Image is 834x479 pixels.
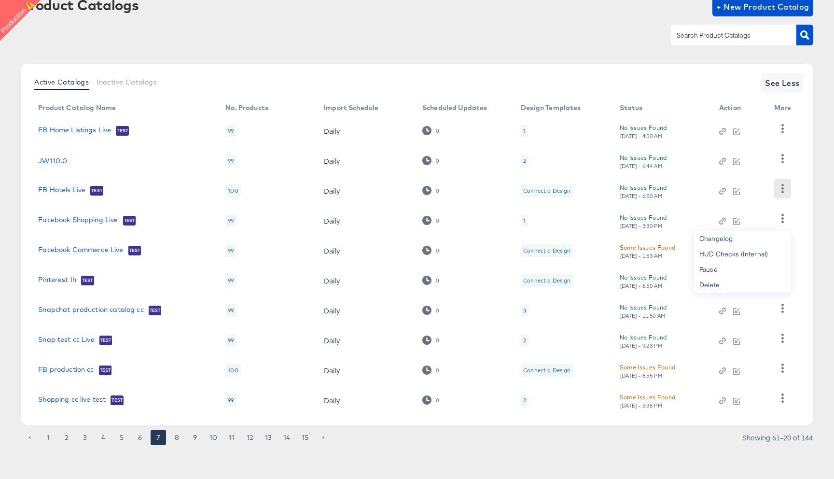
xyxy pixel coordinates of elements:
div: 0 [422,126,439,135]
div: 99 [225,394,236,407]
nav: pagination navigation [21,430,333,445]
a: JW110.0 [38,157,67,165]
button: Go to page 5 [114,430,129,445]
div: Some Issues Found [620,242,676,253]
span: Test [81,277,94,284]
div: Some Issues Found [620,392,676,402]
div: Connect a Design [523,247,570,254]
div: No. Products [225,104,268,112]
div: Product Catalog Name [38,104,116,112]
div: [DATE] - 1:53 AM [620,253,663,259]
a: Facebook Commerce Live [38,246,123,255]
div: 99 [225,155,236,167]
div: Delete [695,277,791,293]
button: Go to page 15 [297,430,313,445]
div: Pause [695,262,791,277]
button: Go to page 12 [242,430,258,445]
span: Test [116,127,129,135]
button: Go to page 9 [187,430,203,445]
span: Test [90,187,103,195]
div: 1 [523,217,526,225]
button: Go to page 6 [132,430,148,445]
div: Scheduled Updates [422,104,487,112]
td: Daily [316,385,415,415]
div: Connect a Design [523,187,570,195]
button: Some Issues Found[DATE] - 6:55 PM [620,362,676,379]
td: Daily [316,206,415,236]
div: 2 [523,396,526,404]
div: 0 [435,187,439,194]
div: [DATE] - 6:55 PM [620,372,663,379]
div: 2 [523,337,526,344]
input: Search Product Catalogs [675,30,778,41]
span: Inactive Catalogs [97,78,157,86]
a: FB Hotels Live [38,186,85,196]
div: 99 [225,274,236,287]
div: Connect a Design [521,184,573,197]
div: 0 [435,217,439,224]
div: 0 [422,366,439,375]
span: Test [123,217,136,225]
div: 2 [521,334,528,347]
div: 100 [225,184,240,197]
div: Changelog [695,231,791,246]
div: 0 [422,186,439,195]
td: Daily [316,176,415,206]
span: See Less [765,76,800,90]
div: 0 [422,156,439,165]
span: Active Catalogs [34,78,89,86]
span: Test [99,366,112,374]
td: Daily [316,325,415,355]
div: 0 [422,306,439,315]
a: Snap test cc Live [38,336,95,345]
div: Connect a Design [521,244,573,257]
div: 0 [422,216,439,225]
a: FB production cc [38,366,94,375]
button: See Less [761,73,804,93]
div: 3 [523,307,526,314]
div: Connect a Design [523,277,570,284]
td: Daily [316,236,415,266]
div: 99 [225,214,236,227]
div: 0 [422,246,439,255]
div: 2 [523,157,526,165]
a: Shopping cc live test [38,395,106,405]
div: 0 [422,276,439,285]
div: 0 [422,336,439,345]
button: Go to page 4 [96,430,111,445]
span: Test [111,396,124,404]
div: 0 [435,157,439,164]
div: 0 [435,397,439,404]
th: Action [711,100,766,116]
th: Status [612,100,711,116]
th: More [766,100,803,116]
button: Go to page 10 [206,430,221,445]
div: 0 [435,277,439,284]
a: Facebook Shopping Live [38,216,118,225]
div: [DATE] - 3:38 PM [620,402,663,409]
div: 0 [435,247,439,254]
a: FB Home Listings Live [38,126,111,136]
a: Pinterest Ih [38,276,76,285]
button: page 7 [151,430,166,445]
div: Connect a Design [521,274,573,287]
div: 99 [225,125,236,137]
td: Daily [316,116,415,146]
div: 3 [521,304,528,317]
span: Test [128,247,141,254]
div: HUD Checks (Internal) [695,246,791,262]
div: 0 [435,337,439,344]
td: Daily [316,266,415,296]
div: 0 [435,307,439,314]
span: Test [99,337,112,344]
div: 99 [225,304,236,317]
div: Import Schedule [324,104,378,112]
div: Some Issues Found [620,362,676,372]
button: Go to page 13 [261,430,276,445]
td: Daily [316,355,415,385]
div: 0 [435,127,439,134]
button: Go to page 11 [224,430,239,445]
button: Go to page 1 [41,430,56,445]
div: 1 [521,214,528,227]
div: 0 [422,395,439,405]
